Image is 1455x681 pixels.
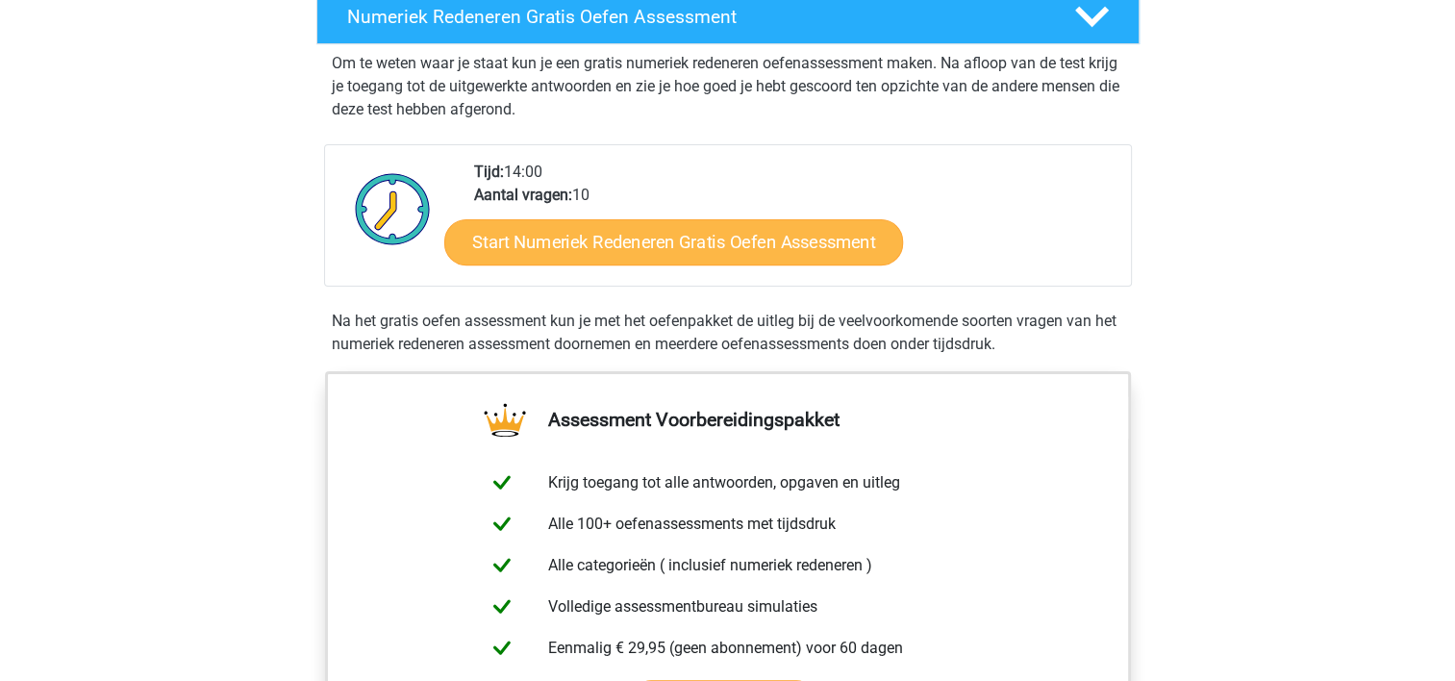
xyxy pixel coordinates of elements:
[444,218,903,265] a: Start Numeriek Redeneren Gratis Oefen Assessment
[474,163,504,181] b: Tijd:
[332,52,1124,121] p: Om te weten waar je staat kun je een gratis numeriek redeneren oefenassessment maken. Na afloop v...
[474,186,572,204] b: Aantal vragen:
[324,310,1132,356] div: Na het gratis oefen assessment kun je met het oefenpakket de uitleg bij de veelvoorkomende soorte...
[460,161,1130,286] div: 14:00 10
[344,161,441,257] img: Klok
[347,6,1043,28] h4: Numeriek Redeneren Gratis Oefen Assessment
